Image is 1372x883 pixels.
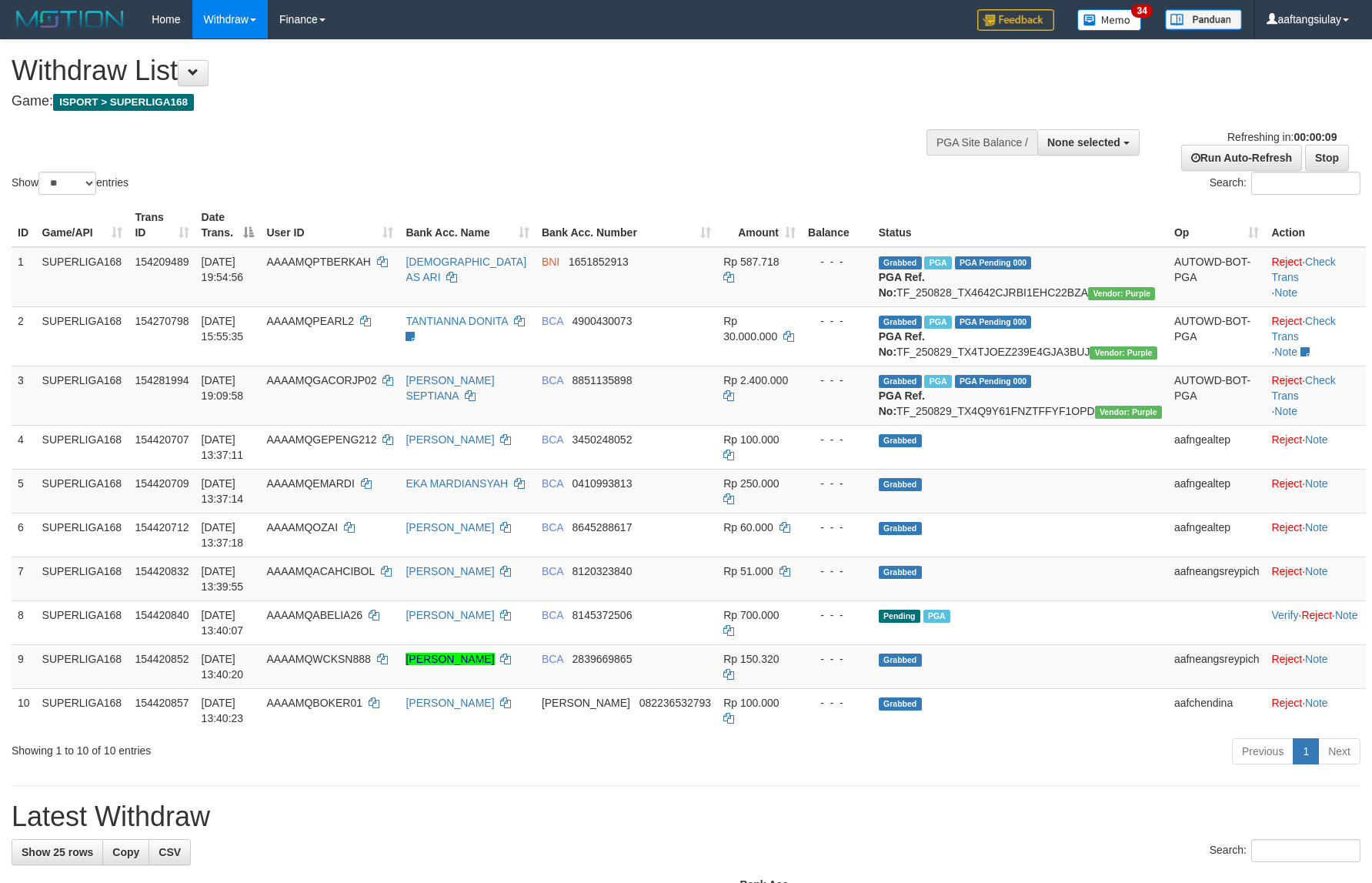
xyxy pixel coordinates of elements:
span: Vendor URL: https://trx4.1velocity.biz [1088,287,1155,300]
td: 3 [12,366,36,425]
span: Copy 2839669865 to clipboard [573,653,633,665]
td: SUPERLIGA168 [36,513,129,557]
h4: Game: [12,94,900,109]
span: Copy 0410993813 to clipboard [573,477,633,490]
th: Op: activate to sort column ascending [1168,203,1266,247]
td: TF_250828_TX4642CJRBI1EHC22BZA [873,247,1168,307]
span: AAAAMQABELIA26 [266,609,362,621]
td: · [1265,513,1366,557]
span: Grabbed [879,522,922,535]
span: Copy 8145372506 to clipboard [573,609,633,621]
th: User ID: activate to sort column ascending [260,203,399,247]
td: aafngealtep [1168,513,1266,557]
td: AUTOWD-BOT-PGA [1168,247,1266,307]
span: Marked by aafchhiseyha [924,256,951,269]
a: [PERSON_NAME] [406,609,494,621]
span: Copy 8645288617 to clipboard [573,521,633,533]
label: Search: [1210,839,1360,862]
label: Show entries [12,172,129,195]
span: BCA [542,609,563,621]
strong: 00:00:09 [1294,131,1337,143]
td: 9 [12,644,36,688]
span: BCA [542,521,563,533]
a: Note [1305,521,1328,533]
span: AAAAMQOZAI [266,521,338,533]
span: Copy [112,846,139,858]
td: SUPERLIGA168 [36,469,129,513]
span: 34 [1131,4,1152,18]
span: 154420840 [135,609,189,621]
span: PGA Pending [955,375,1032,388]
b: PGA Ref. No: [879,330,925,358]
a: Previous [1232,738,1294,764]
td: · [1265,644,1366,688]
div: - - - [808,695,866,711]
td: · · [1265,306,1366,366]
td: · [1265,469,1366,513]
span: Rp 587.718 [723,256,779,268]
span: Rp 30.000.000 [723,315,777,343]
td: aafngealtep [1168,469,1266,513]
a: Reject [1271,315,1302,327]
span: [DATE] 13:37:14 [202,477,244,505]
td: aafchendina [1168,688,1266,732]
a: Reject [1271,653,1302,665]
span: Grabbed [879,566,922,579]
span: BCA [542,653,563,665]
a: EKA MARDIANSYAH [406,477,508,490]
a: TANTIANNA DONITA [406,315,508,327]
td: SUPERLIGA168 [36,688,129,732]
span: Marked by aafsoycanthlai [923,610,950,623]
div: - - - [808,564,866,579]
span: BCA [542,315,563,327]
img: panduan.png [1165,9,1242,30]
h1: Latest Withdraw [12,801,1360,832]
span: Show 25 rows [22,846,93,858]
span: AAAAMQGACORJP02 [266,374,376,386]
td: 1 [12,247,36,307]
a: Note [1305,433,1328,446]
span: 154420852 [135,653,189,665]
span: Copy 082236532793 to clipboard [639,697,711,709]
span: Marked by aafnonsreyleab [924,375,951,388]
a: 1 [1293,738,1319,764]
span: Rp 100.000 [723,433,779,446]
a: Note [1274,346,1297,358]
span: Rp 700.000 [723,609,779,621]
td: AUTOWD-BOT-PGA [1168,306,1266,366]
span: Rp 150.320 [723,653,779,665]
th: ID [12,203,36,247]
img: MOTION_logo.png [12,8,129,31]
select: Showentries [38,172,96,195]
th: Game/API: activate to sort column ascending [36,203,129,247]
a: Check Trans [1271,256,1335,283]
div: - - - [808,254,866,269]
span: AAAAMQPEARL2 [266,315,354,327]
a: Stop [1305,145,1349,171]
a: Note [1274,286,1297,299]
a: Note [1305,653,1328,665]
td: 8 [12,600,36,644]
span: [DATE] 13:40:20 [202,653,244,681]
div: - - - [808,651,866,667]
span: Vendor URL: https://trx4.1velocity.biz [1095,406,1162,419]
td: aafngealtep [1168,425,1266,469]
input: Search: [1251,839,1360,862]
td: · · [1265,247,1366,307]
a: [PERSON_NAME] [406,697,494,709]
span: AAAAMQACAHCIBOL [266,565,374,577]
td: SUPERLIGA168 [36,425,129,469]
span: [PERSON_NAME] [542,697,630,709]
button: None selected [1037,129,1140,156]
span: 154420857 [135,697,189,709]
a: Reject [1271,477,1302,490]
span: [DATE] 13:39:55 [202,565,244,593]
span: [DATE] 19:54:56 [202,256,244,283]
span: AAAAMQBOKER01 [266,697,362,709]
a: Reject [1301,609,1332,621]
span: 154281994 [135,374,189,386]
a: Run Auto-Refresh [1181,145,1302,171]
span: [DATE] 13:37:18 [202,521,244,549]
td: · [1265,557,1366,600]
th: Bank Acc. Name: activate to sort column ascending [399,203,535,247]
